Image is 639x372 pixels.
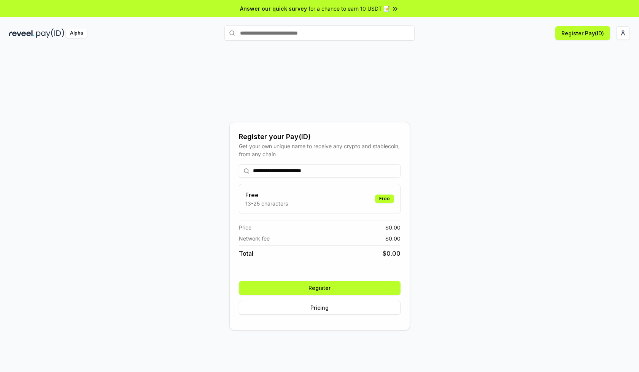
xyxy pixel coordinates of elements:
div: Get your own unique name to receive any crypto and stablecoin, from any chain [239,142,401,158]
span: Price [239,223,251,231]
div: Alpha [66,28,87,38]
span: $ 0.00 [383,249,401,258]
div: Register your Pay(ID) [239,131,401,142]
button: Pricing [239,301,401,315]
p: 13-25 characters [245,199,288,207]
button: Register [239,281,401,295]
span: for a chance to earn 10 USDT 📝 [308,5,390,13]
h3: Free [245,190,288,199]
img: reveel_dark [9,28,35,38]
div: Free [375,195,394,203]
span: Total [239,249,253,258]
button: Register Pay(ID) [555,26,610,40]
span: $ 0.00 [385,234,401,242]
span: Network fee [239,234,270,242]
span: Answer our quick survey [240,5,307,13]
span: $ 0.00 [385,223,401,231]
img: pay_id [36,28,64,38]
